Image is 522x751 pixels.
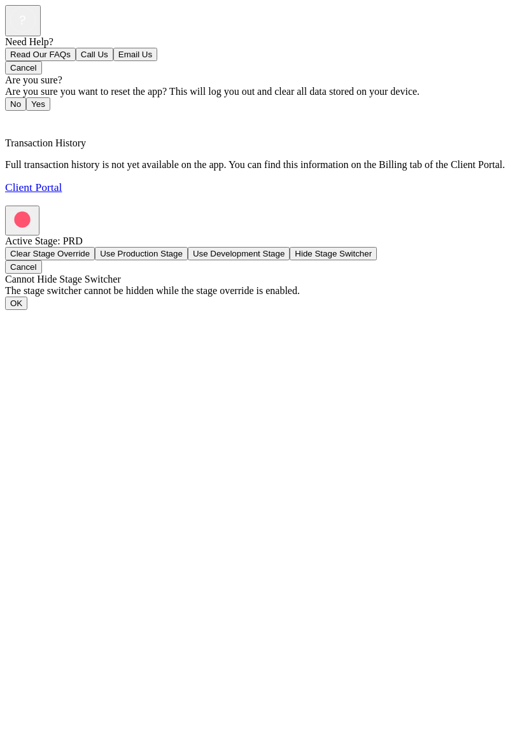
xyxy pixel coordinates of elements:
[5,86,517,97] div: Are you sure you want to reset the app? This will log you out and clear all data stored on your d...
[13,115,34,125] span: Back
[5,260,42,274] button: Cancel
[5,137,86,148] span: Transaction History
[76,48,113,61] button: Call Us
[113,48,157,61] button: Email Us
[188,247,290,260] button: Use Development Stage
[5,36,517,48] div: Need Help?
[5,159,517,171] p: Full transaction history is not yet available on the app. You can find this information on the Bi...
[5,115,34,125] a: Back
[26,97,50,111] button: Yes
[5,181,62,193] a: Client Portal
[5,48,76,61] button: Read Our FAQs
[5,61,42,74] button: Cancel
[95,247,188,260] button: Use Production Stage
[5,274,517,285] div: Cannot Hide Stage Switcher
[5,97,26,111] button: No
[5,247,95,260] button: Clear Stage Override
[5,285,517,297] div: The stage switcher cannot be hidden while the stage override is enabled.
[5,297,27,310] button: OK
[5,235,517,247] div: Active Stage: PRD
[290,247,377,260] button: Hide Stage Switcher
[5,74,517,86] div: Are you sure?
